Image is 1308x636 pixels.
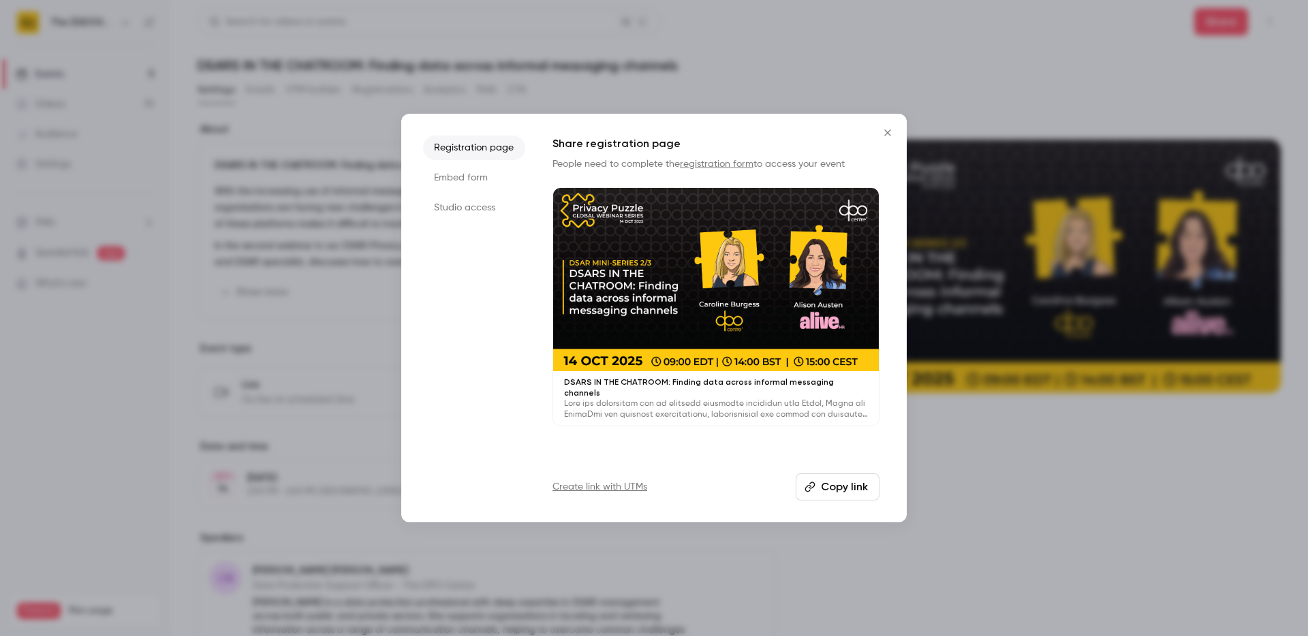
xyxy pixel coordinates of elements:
a: registration form [680,159,753,169]
li: Embed form [423,165,525,190]
p: People need to complete the to access your event [552,157,879,171]
button: Close [874,119,901,146]
a: DSARS IN THE CHATROOM: Finding data across informal messaging channelsLore ips dolorsitam con ad ... [552,187,879,426]
p: Lore ips dolorsitam con ad elitsedd eiusmodte incididun utla Etdol, Magna ali EnimaDmi ven quisno... [564,398,868,420]
li: Registration page [423,136,525,160]
a: Create link with UTMs [552,480,647,494]
h1: Share registration page [552,136,879,152]
p: DSARS IN THE CHATROOM: Finding data across informal messaging channels [564,377,868,398]
button: Copy link [796,473,879,500]
li: Studio access [423,195,525,220]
